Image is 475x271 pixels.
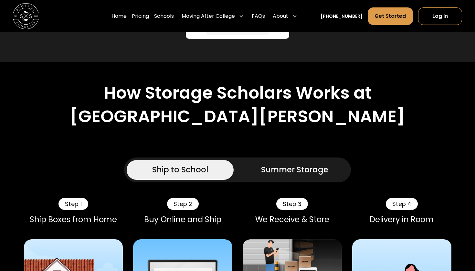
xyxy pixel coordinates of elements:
[111,7,127,25] a: Home
[352,215,451,224] div: Delivery in Room
[273,12,288,20] div: About
[261,164,328,176] div: Summer Storage
[13,3,39,29] a: home
[179,7,247,25] div: Moving After College
[167,198,199,210] div: Step 2
[386,198,418,210] div: Step 4
[368,7,413,25] a: Get Started
[133,215,232,224] div: Buy Online and Ship
[182,12,235,20] div: Moving After College
[70,106,405,127] h2: [GEOGRAPHIC_DATA][PERSON_NAME]
[321,13,363,20] a: [PHONE_NUMBER]
[270,7,300,25] div: About
[154,7,174,25] a: Schools
[252,7,265,25] a: FAQs
[24,215,123,224] div: Ship Boxes from Home
[13,3,39,29] img: Storage Scholars main logo
[152,164,208,176] div: Ship to School
[243,215,342,224] div: We Receive & Store
[418,7,462,25] a: Log In
[104,83,372,103] h2: How Storage Scholars Works at
[132,7,149,25] a: Pricing
[58,198,88,210] div: Step 1
[276,198,308,210] div: Step 3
